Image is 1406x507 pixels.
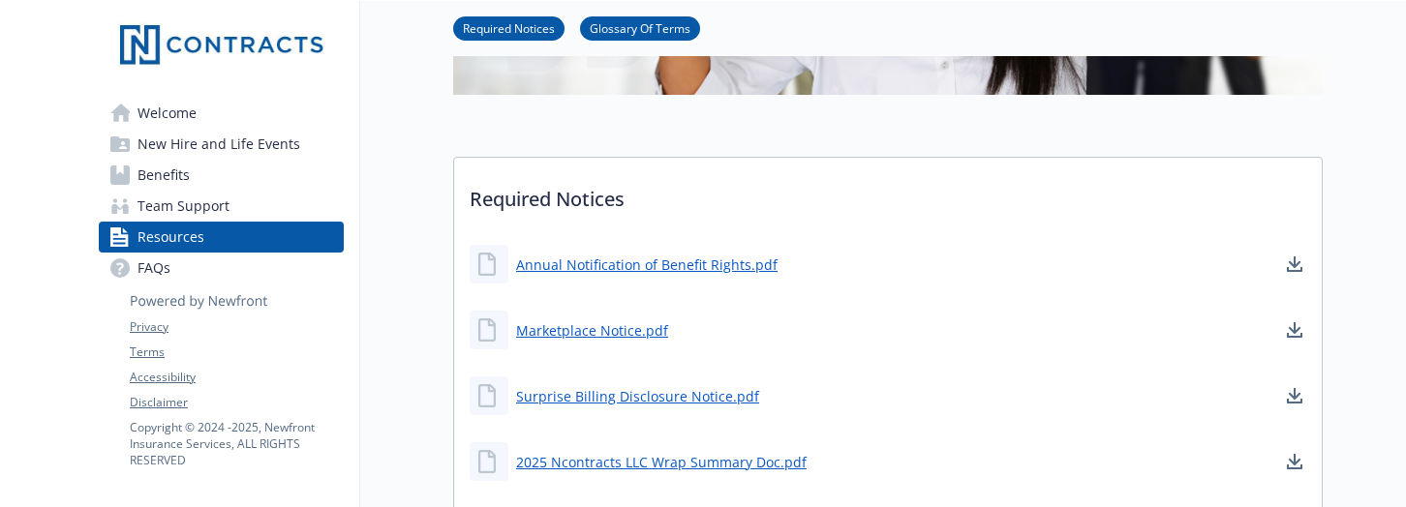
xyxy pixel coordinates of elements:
p: Copyright © 2024 - 2025 , Newfront Insurance Services, ALL RIGHTS RESERVED [130,419,343,468]
a: Benefits [99,160,344,191]
a: Surprise Billing Disclosure Notice.pdf [516,386,759,406]
a: Terms [130,343,343,361]
span: Welcome [138,98,197,129]
span: FAQs [138,253,170,283]
a: download document [1283,318,1306,342]
span: New Hire and Life Events [138,129,300,160]
a: Required Notices [453,18,565,37]
a: Welcome [99,98,344,129]
a: download document [1283,384,1306,407]
a: download document [1283,253,1306,276]
a: Annual Notification of Benefit Rights.pdf [516,254,778,275]
a: Accessibility [130,369,343,386]
span: Benefits [138,160,190,191]
a: download document [1283,450,1306,473]
a: Privacy [130,318,343,336]
a: New Hire and Life Events [99,129,344,160]
p: Required Notices [454,158,1322,229]
a: Glossary Of Terms [580,18,700,37]
a: Resources [99,222,344,253]
a: Marketplace Notice.pdf [516,320,668,341]
a: 2025 Ncontracts LLC Wrap Summary Doc.pdf [516,452,807,472]
span: Team Support [138,191,229,222]
a: Disclaimer [130,394,343,411]
a: FAQs [99,253,344,283]
span: Resources [138,222,204,253]
a: Team Support [99,191,344,222]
